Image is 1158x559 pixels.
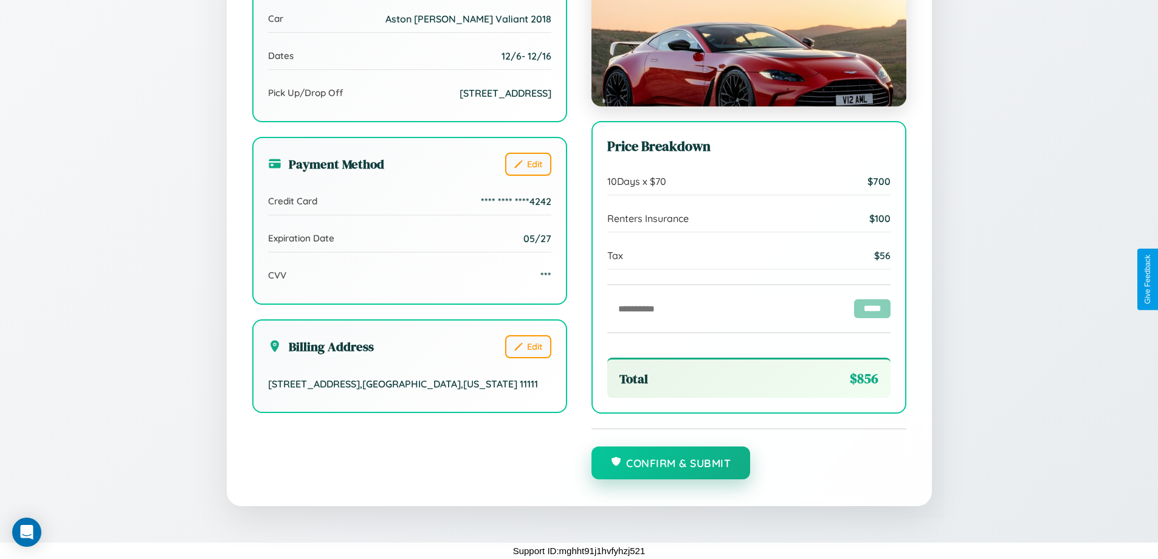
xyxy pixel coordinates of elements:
[1143,255,1152,304] div: Give Feedback
[607,212,689,224] span: Renters Insurance
[607,137,891,156] h3: Price Breakdown
[268,269,286,281] span: CVV
[505,153,551,176] button: Edit
[869,212,891,224] span: $ 100
[268,195,317,207] span: Credit Card
[268,155,384,173] h3: Payment Method
[513,543,646,559] p: Support ID: mghht91j1hvfyhzj521
[607,175,666,187] span: 10 Days x $ 70
[505,335,551,358] button: Edit
[268,13,283,24] span: Car
[501,50,551,62] span: 12 / 6 - 12 / 16
[268,338,374,355] h3: Billing Address
[850,369,878,388] span: $ 856
[268,378,538,390] span: [STREET_ADDRESS] , [GEOGRAPHIC_DATA] , [US_STATE] 11111
[385,13,551,25] span: Aston [PERSON_NAME] Valiant 2018
[523,232,551,245] span: 05/27
[268,87,343,99] span: Pick Up/Drop Off
[867,175,891,187] span: $ 700
[607,249,623,262] span: Tax
[268,50,294,61] span: Dates
[874,249,891,262] span: $ 56
[591,446,751,479] button: Confirm & Submit
[268,232,334,244] span: Expiration Date
[460,87,551,99] span: [STREET_ADDRESS]
[619,370,648,387] span: Total
[12,518,41,547] div: Open Intercom Messenger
